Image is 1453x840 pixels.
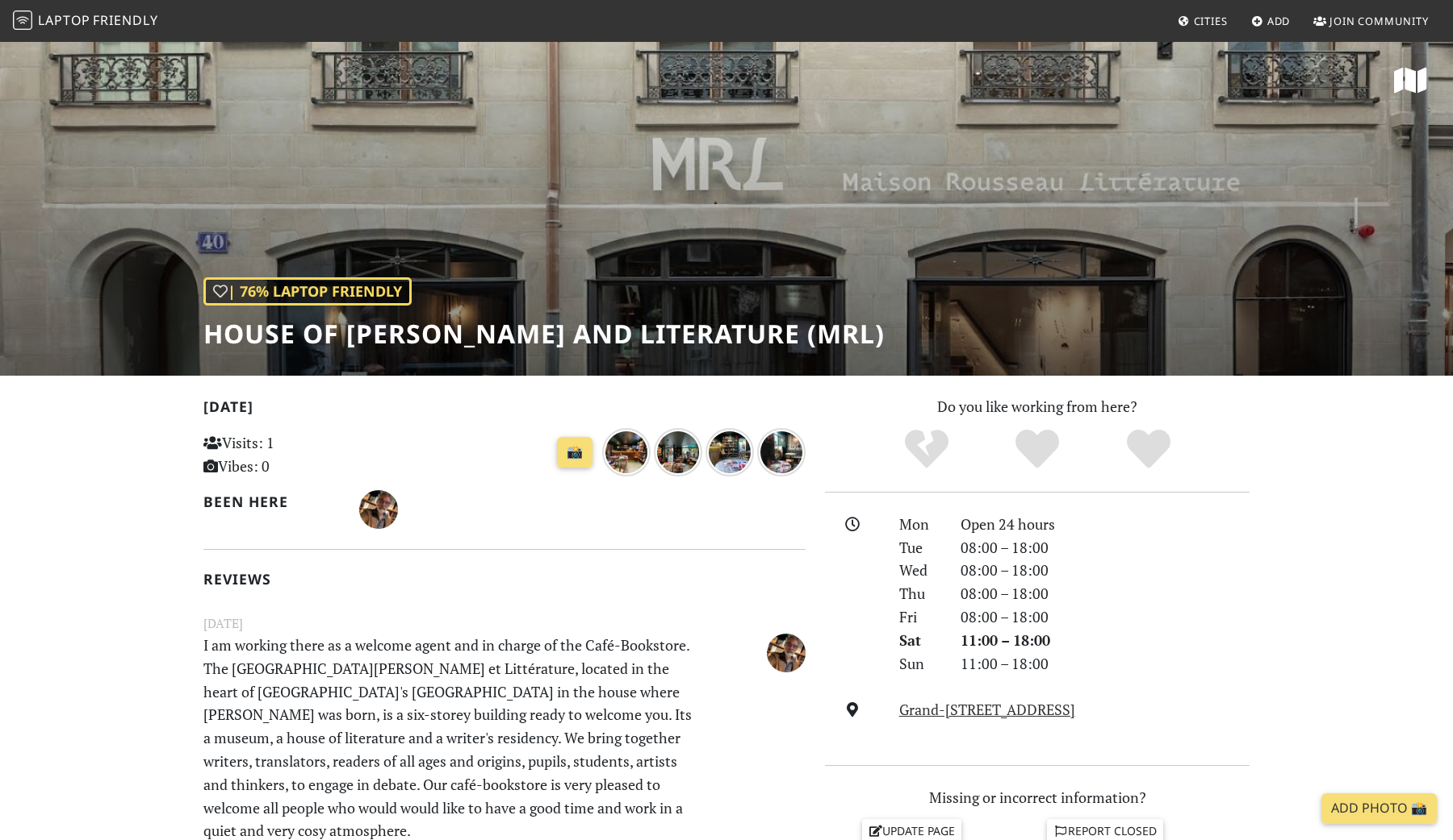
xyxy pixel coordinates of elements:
small: [DATE] [194,613,815,634]
a: Add [1245,6,1297,35]
div: Wed [890,559,951,582]
span: Laptop [38,11,90,29]
div: Open 24 hours [951,513,1259,536]
img: over 1 year ago [757,428,806,476]
span: Add [1267,14,1291,28]
img: over 1 year ago [602,428,651,476]
a: Join Community [1307,6,1435,35]
img: over 1 year ago [654,428,702,476]
a: over 1 year ago [602,440,654,460]
div: Mon [890,513,951,536]
div: 08:00 – 18:00 [951,536,1259,559]
span: Cities [1194,14,1228,28]
span: Macia Serge [767,641,806,660]
div: | 76% Laptop Friendly [203,277,412,306]
div: Tue [890,536,951,559]
span: Join Community [1329,14,1429,28]
div: Yes [982,427,1093,472]
a: LaptopFriendly LaptopFriendly [13,7,158,35]
h2: Reviews [203,571,806,588]
img: LaptopFriendly [13,10,32,30]
a: over 1 year ago [654,440,706,460]
h2: Been here [203,493,340,510]
a: over 1 year ago [706,440,757,460]
span: Macia Serge [359,498,398,518]
div: Fri [890,605,951,629]
a: Add Photo 📸 [1321,793,1437,824]
h1: House of [PERSON_NAME] and Literature (MRL) [203,318,885,349]
span: Friendly [93,11,157,29]
div: Sun [890,652,951,676]
a: 📸 [557,437,593,468]
div: 08:00 – 18:00 [951,605,1259,629]
img: over 1 year ago [706,428,754,476]
p: Do you like working from here? [825,395,1250,418]
div: Definitely! [1093,427,1204,472]
div: Thu [890,582,951,605]
div: Sat [890,629,951,652]
div: 08:00 – 18:00 [951,559,1259,582]
div: 08:00 – 18:00 [951,582,1259,605]
img: 5334-macia.jpg [359,490,398,529]
p: Missing or incorrect information? [825,786,1250,809]
div: No [871,427,982,472]
a: over 1 year ago [757,440,806,460]
a: Grand-[STREET_ADDRESS] [899,700,1075,719]
h2: [DATE] [203,398,806,422]
p: Visits: 1 Vibes: 0 [203,431,392,478]
a: Cities [1171,6,1234,35]
div: 11:00 – 18:00 [951,652,1259,676]
img: 5334-macia.jpg [767,634,806,672]
div: 11:00 – 18:00 [951,629,1259,652]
